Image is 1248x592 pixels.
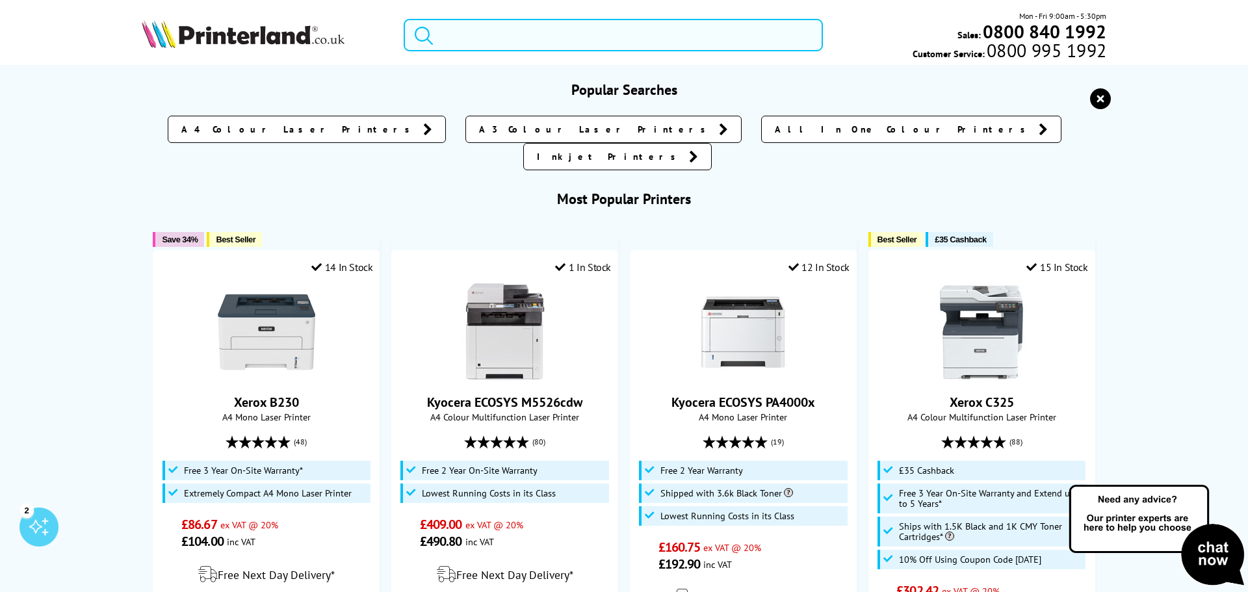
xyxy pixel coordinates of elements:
span: Free 3 Year On-Site Warranty and Extend up to 5 Years* [899,488,1082,509]
span: Extremely Compact A4 Mono Laser Printer [184,488,352,498]
h3: Popular Searches [142,81,1107,99]
span: Best Seller [216,235,255,244]
span: A4 Colour Multifunction Laser Printer [398,411,611,423]
span: A4 Mono Laser Printer [160,411,372,423]
span: Free 2 Year Warranty [660,465,743,476]
span: A3 Colour Laser Printers [479,123,712,136]
a: 0800 840 1992 [981,25,1106,38]
span: Save 34% [162,235,198,244]
div: 1 In Stock [555,261,611,274]
img: Kyocera ECOSYS M5526cdw [456,283,554,381]
img: Open Live Chat window [1066,483,1248,589]
span: £35 Cashback [935,235,986,244]
span: ex VAT @ 20% [220,519,278,531]
span: A4 Mono Laser Printer [637,411,850,423]
span: Best Seller [877,235,917,244]
span: inc VAT [465,535,494,548]
a: Xerox C325 [950,394,1014,411]
input: Search product or brand [404,19,823,51]
button: Best Seller [868,232,924,247]
span: £104.00 [181,533,224,550]
img: Xerox B230 [218,283,315,381]
div: 12 In Stock [788,261,850,274]
span: Customer Service: [913,44,1106,60]
span: (80) [532,430,545,454]
span: £490.80 [420,533,462,550]
span: A4 Colour Multifunction Laser Printer [876,411,1088,423]
span: £160.75 [658,539,701,556]
img: Printerland Logo [142,19,344,48]
span: ex VAT @ 20% [465,519,523,531]
a: Printerland Logo [142,19,387,51]
span: All In One Colour Printers [775,123,1032,136]
a: A3 Colour Laser Printers [465,116,742,143]
img: Xerox C325 [933,283,1030,381]
a: Xerox B230 [234,394,299,411]
span: ex VAT @ 20% [703,541,761,554]
span: Free 3 Year On-Site Warranty* [184,465,303,476]
a: A4 Colour Laser Printers [168,116,446,143]
button: Save 34% [153,232,204,247]
span: £192.90 [658,556,701,573]
span: A4 Colour Laser Printers [181,123,417,136]
span: £409.00 [420,516,462,533]
span: £35 Cashback [899,465,954,476]
span: (19) [771,430,784,454]
span: £86.67 [181,516,217,533]
a: All In One Colour Printers [761,116,1061,143]
span: (88) [1009,430,1022,454]
span: Lowest Running Costs in its Class [660,511,794,521]
span: Free 2 Year On-Site Warranty [422,465,538,476]
button: £35 Cashback [926,232,993,247]
span: Inkjet Printers [537,150,682,163]
span: inc VAT [227,535,255,548]
span: Ships with 1.5K Black and 1K CMY Toner Cartridges* [899,521,1082,542]
b: 0800 840 1992 [983,19,1106,44]
div: 15 In Stock [1026,261,1087,274]
button: Best Seller [207,232,262,247]
span: Sales: [957,29,981,41]
a: Kyocera ECOSYS M5526cdw [456,370,554,383]
span: 0800 995 1992 [985,44,1106,57]
a: Inkjet Printers [523,143,712,170]
span: inc VAT [703,558,732,571]
span: Lowest Running Costs in its Class [422,488,556,498]
a: Kyocera ECOSYS PA4000x [694,370,792,383]
a: Kyocera ECOSYS M5526cdw [427,394,582,411]
img: Kyocera ECOSYS PA4000x [694,283,792,381]
a: Kyocera ECOSYS PA4000x [671,394,815,411]
div: 2 [19,503,34,517]
span: Mon - Fri 9:00am - 5:30pm [1019,10,1106,22]
div: 14 In Stock [311,261,372,274]
a: Xerox C325 [933,370,1030,383]
h3: Most Popular Printers [142,190,1107,208]
span: Shipped with 3.6k Black Toner [660,488,793,498]
span: (48) [294,430,307,454]
a: Xerox B230 [218,370,315,383]
span: 10% Off Using Coupon Code [DATE] [899,554,1041,565]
